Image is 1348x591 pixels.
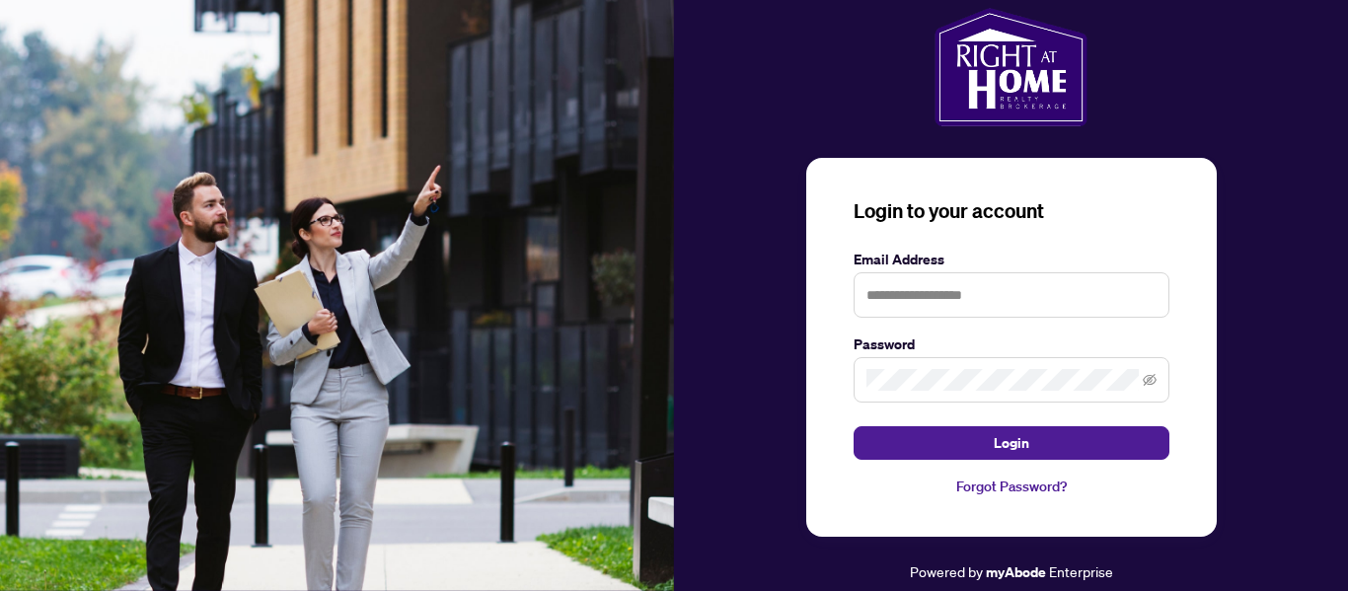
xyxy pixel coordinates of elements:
[910,562,983,580] span: Powered by
[1049,562,1113,580] span: Enterprise
[1143,373,1157,387] span: eye-invisible
[854,249,1169,270] label: Email Address
[986,561,1046,583] a: myAbode
[854,476,1169,497] a: Forgot Password?
[935,8,1087,126] img: ma-logo
[854,197,1169,225] h3: Login to your account
[854,333,1169,355] label: Password
[994,427,1029,459] span: Login
[854,426,1169,460] button: Login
